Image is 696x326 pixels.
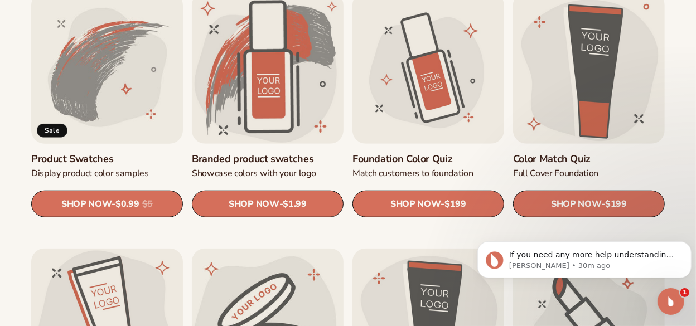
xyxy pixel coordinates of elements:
[352,191,504,217] a: SHOP NOW- $199
[283,199,306,210] span: $1.99
[115,199,139,210] span: $0.99
[473,218,696,296] iframe: Intercom notifications message
[352,153,504,166] a: Foundation Color Quiz
[551,198,601,209] span: SHOP NOW
[229,198,279,209] span: SHOP NOW
[192,191,344,217] a: SHOP NOW- $1.99
[605,199,627,210] span: $199
[390,198,441,209] span: SHOP NOW
[658,288,684,315] iframe: Intercom live chat
[61,198,112,209] span: SHOP NOW
[142,199,153,210] s: $5
[31,191,183,217] a: SHOP NOW- $0.99 $5
[513,191,665,217] a: SHOP NOW- $199
[192,153,344,166] a: Branded product swatches
[444,199,466,210] span: $199
[513,153,665,166] a: Color Match Quiz
[31,153,183,166] a: Product Swatches
[680,288,689,297] span: 1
